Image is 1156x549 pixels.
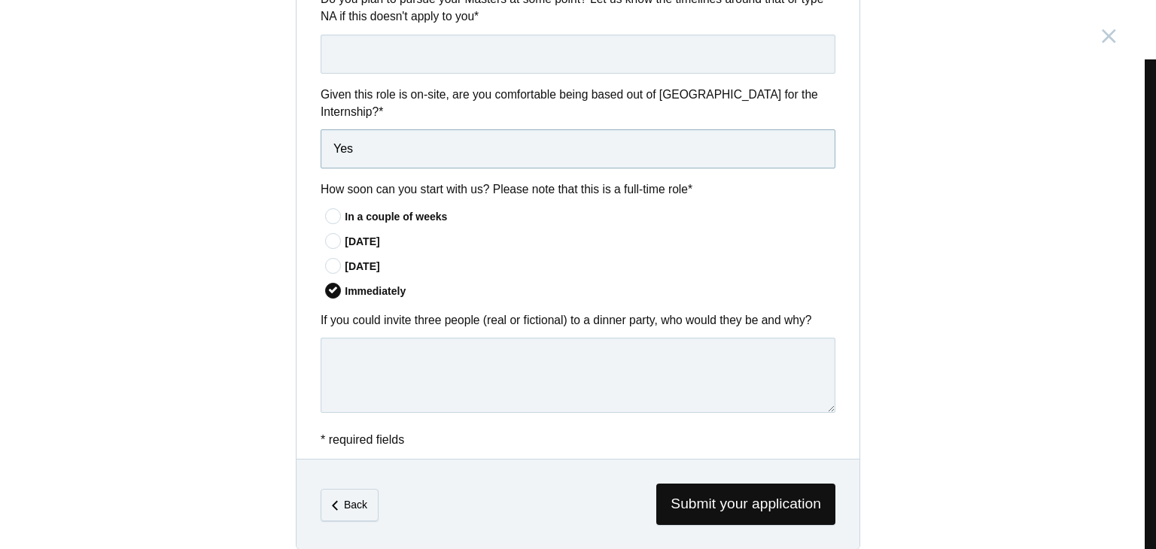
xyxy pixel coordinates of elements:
div: [DATE] [345,234,835,250]
div: [DATE] [345,259,835,274]
div: Immediately [345,284,835,299]
em: Back [344,499,367,511]
span: Submit your application [656,484,835,525]
div: In a couple of weeks [345,209,835,225]
label: Given this role is on-site, are you comfortable being based out of [GEOGRAPHIC_DATA] for the Inte... [321,86,835,121]
span: * required fields [321,433,404,446]
label: How soon can you start with us? Please note that this is a full-time role [321,180,835,198]
label: If you could invite three people (real or fictional) to a dinner party, who would they be and why? [321,311,835,329]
